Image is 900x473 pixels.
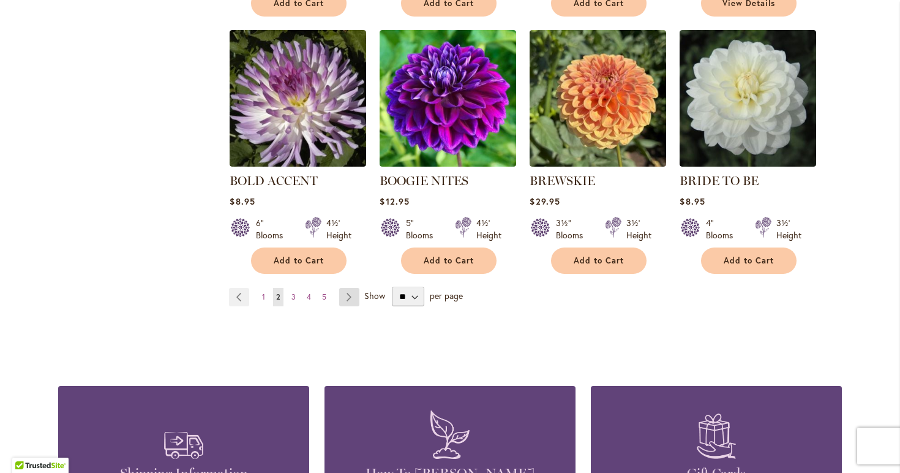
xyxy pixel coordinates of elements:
[776,217,801,241] div: 3½' Height
[574,255,624,266] span: Add to Cart
[380,195,409,207] span: $12.95
[680,195,705,207] span: $8.95
[230,173,318,188] a: BOLD ACCENT
[304,288,314,306] a: 4
[322,292,326,301] span: 5
[259,288,268,306] a: 1
[230,195,255,207] span: $8.95
[288,288,299,306] a: 3
[380,30,516,167] img: BOOGIE NITES
[724,255,774,266] span: Add to Cart
[680,157,816,169] a: BRIDE TO BE
[291,292,296,301] span: 3
[556,217,590,241] div: 3½" Blooms
[680,30,816,167] img: BRIDE TO BE
[401,248,497,274] button: Add to Cart
[251,248,347,274] button: Add to Cart
[530,30,666,167] img: BREWSKIE
[626,217,651,241] div: 3½' Height
[551,248,647,274] button: Add to Cart
[476,217,501,241] div: 4½' Height
[380,157,516,169] a: BOOGIE NITES
[680,173,759,188] a: BRIDE TO BE
[406,217,440,241] div: 5" Blooms
[364,290,385,301] span: Show
[701,248,797,274] button: Add to Cart
[530,173,595,188] a: BREWSKIE
[319,288,329,306] a: 5
[276,292,280,301] span: 2
[530,157,666,169] a: BREWSKIE
[262,292,265,301] span: 1
[380,173,468,188] a: BOOGIE NITES
[230,30,366,167] img: BOLD ACCENT
[256,217,290,241] div: 6" Blooms
[307,292,311,301] span: 4
[424,255,474,266] span: Add to Cart
[530,195,560,207] span: $29.95
[706,217,740,241] div: 4" Blooms
[230,157,366,169] a: BOLD ACCENT
[326,217,351,241] div: 4½' Height
[9,429,43,464] iframe: Launch Accessibility Center
[430,290,463,301] span: per page
[274,255,324,266] span: Add to Cart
